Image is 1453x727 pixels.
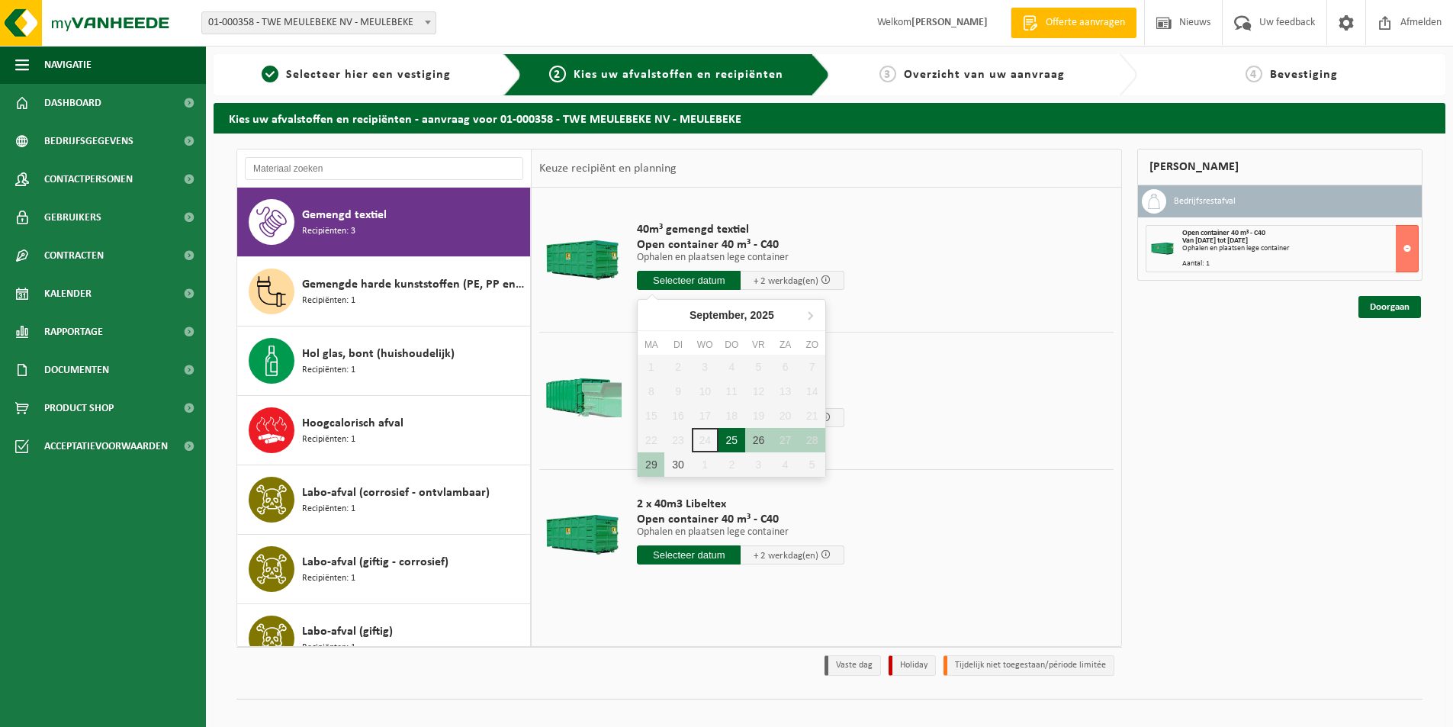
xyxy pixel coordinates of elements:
[638,452,664,477] div: 29
[302,622,393,641] span: Labo-afval (giftig)
[302,275,526,294] span: Gemengde harde kunststoffen (PE, PP en PVC), recycleerbaar (industrieel)
[44,313,103,351] span: Rapportage
[44,198,101,236] span: Gebruikers
[745,337,772,352] div: vr
[1137,149,1422,185] div: [PERSON_NAME]
[637,512,844,527] span: Open container 40 m³ - C40
[754,551,818,561] span: + 2 werkdag(en)
[1011,8,1136,38] a: Offerte aanvragen
[237,257,531,327] button: Gemengde harde kunststoffen (PE, PP en PVC), recycleerbaar (industrieel) Recipiënten: 1
[1182,245,1418,253] div: Ophalen en plaatsen lege container
[637,497,844,512] span: 2 x 40m3 Libeltex
[44,160,133,198] span: Contactpersonen
[302,294,355,308] span: Recipiënten: 1
[221,66,491,84] a: 1Selecteer hier een vestiging
[664,337,691,352] div: di
[245,157,523,180] input: Materiaal zoeken
[302,206,387,224] span: Gemengd textiel
[718,452,745,477] div: 2
[574,69,783,81] span: Kies uw afvalstoffen en recipiënten
[302,641,355,655] span: Recipiënten: 1
[237,604,531,674] button: Labo-afval (giftig) Recipiënten: 1
[754,276,818,286] span: + 2 werkdag(en)
[664,452,691,477] div: 30
[549,66,566,82] span: 2
[1182,236,1248,245] strong: Van [DATE] tot [DATE]
[302,345,455,363] span: Hol glas, bont (huishoudelijk)
[637,271,741,290] input: Selecteer datum
[44,236,104,275] span: Contracten
[44,351,109,389] span: Documenten
[1358,296,1421,318] a: Doorgaan
[44,427,168,465] span: Acceptatievoorwaarden
[745,428,772,452] div: 26
[302,414,403,433] span: Hoogcalorisch afval
[799,337,825,352] div: zo
[302,363,355,378] span: Recipiënten: 1
[237,396,531,465] button: Hoogcalorisch afval Recipiënten: 1
[692,452,718,477] div: 1
[1270,69,1338,81] span: Bevestiging
[1182,260,1418,268] div: Aantal: 1
[718,428,745,452] div: 25
[302,224,355,239] span: Recipiënten: 3
[772,337,799,352] div: za
[904,69,1065,81] span: Overzicht van uw aanvraag
[1182,229,1265,237] span: Open container 40 m³ - C40
[44,122,133,160] span: Bedrijfsgegevens
[637,545,741,565] input: Selecteer datum
[302,553,448,571] span: Labo-afval (giftig - corrosief)
[214,103,1445,133] h2: Kies uw afvalstoffen en recipiënten - aanvraag voor 01-000358 - TWE MEULEBEKE NV - MEULEBEKE
[201,11,436,34] span: 01-000358 - TWE MEULEBEKE NV - MEULEBEKE
[44,46,92,84] span: Navigatie
[637,237,844,253] span: Open container 40 m³ - C40
[1246,66,1262,82] span: 4
[638,337,664,352] div: ma
[237,327,531,396] button: Hol glas, bont (huishoudelijk) Recipiënten: 1
[302,571,355,586] span: Recipiënten: 1
[202,12,436,34] span: 01-000358 - TWE MEULEBEKE NV - MEULEBEKE
[692,337,718,352] div: wo
[943,655,1114,676] li: Tijdelijk niet toegestaan/période limitée
[237,465,531,535] button: Labo-afval (corrosief - ontvlambaar) Recipiënten: 1
[302,433,355,447] span: Recipiënten: 1
[889,655,936,676] li: Holiday
[302,484,490,502] span: Labo-afval (corrosief - ontvlambaar)
[1174,189,1236,214] h3: Bedrijfsrestafval
[745,452,772,477] div: 3
[44,275,92,313] span: Kalender
[879,66,896,82] span: 3
[44,84,101,122] span: Dashboard
[911,17,988,28] strong: [PERSON_NAME]
[44,389,114,427] span: Product Shop
[237,535,531,604] button: Labo-afval (giftig - corrosief) Recipiënten: 1
[637,222,844,237] span: 40m³ gemengd textiel
[1042,15,1129,31] span: Offerte aanvragen
[237,188,531,257] button: Gemengd textiel Recipiënten: 3
[683,303,780,327] div: September,
[751,310,774,320] i: 2025
[286,69,451,81] span: Selecteer hier een vestiging
[637,527,844,538] p: Ophalen en plaatsen lege container
[532,150,684,188] div: Keuze recipiënt en planning
[825,655,881,676] li: Vaste dag
[302,502,355,516] span: Recipiënten: 1
[262,66,278,82] span: 1
[718,337,745,352] div: do
[637,253,844,263] p: Ophalen en plaatsen lege container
